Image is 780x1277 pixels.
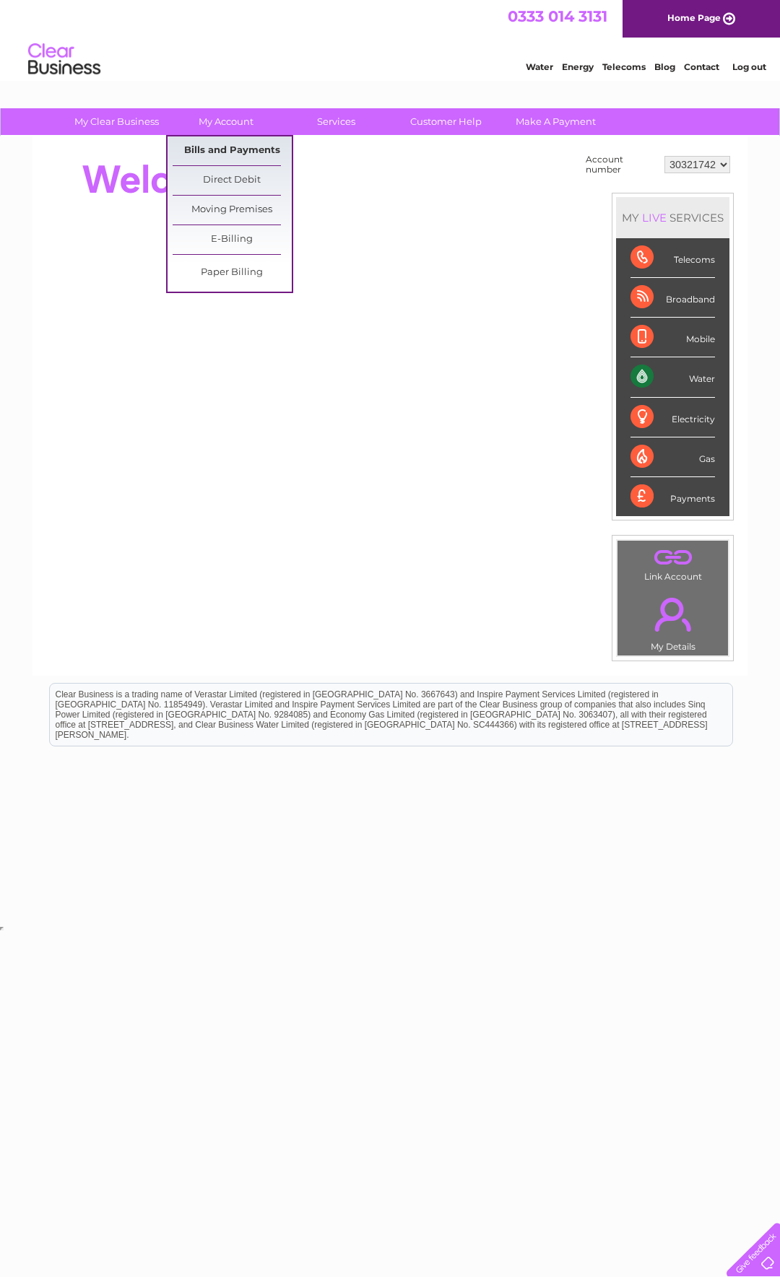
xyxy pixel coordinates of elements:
a: Paper Billing [173,258,292,287]
td: Link Account [617,540,729,585]
a: Bills and Payments [173,136,292,165]
a: Moving Premises [173,196,292,225]
a: 0333 014 3131 [508,7,607,25]
a: My Account [167,108,286,135]
a: Telecoms [602,61,646,72]
a: Services [277,108,396,135]
a: Blog [654,61,675,72]
a: Customer Help [386,108,506,135]
a: E-Billing [173,225,292,254]
a: Energy [562,61,594,72]
td: My Details [617,585,729,656]
div: Electricity [630,398,715,437]
a: Make A Payment [496,108,615,135]
div: Water [630,357,715,397]
a: My Clear Business [57,108,176,135]
a: Water [526,61,553,72]
div: Payments [630,477,715,516]
a: Contact [684,61,719,72]
div: Broadband [630,278,715,318]
div: LIVE [639,211,669,225]
a: . [621,544,724,570]
td: Account number [582,151,661,178]
a: Log out [732,61,766,72]
div: Clear Business is a trading name of Verastar Limited (registered in [GEOGRAPHIC_DATA] No. 3667643... [50,8,732,70]
a: Direct Debit [173,166,292,195]
div: MY SERVICES [616,197,729,238]
div: Telecoms [630,238,715,278]
div: Gas [630,437,715,477]
img: logo.png [27,38,101,82]
div: Mobile [630,318,715,357]
a: . [621,589,724,640]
